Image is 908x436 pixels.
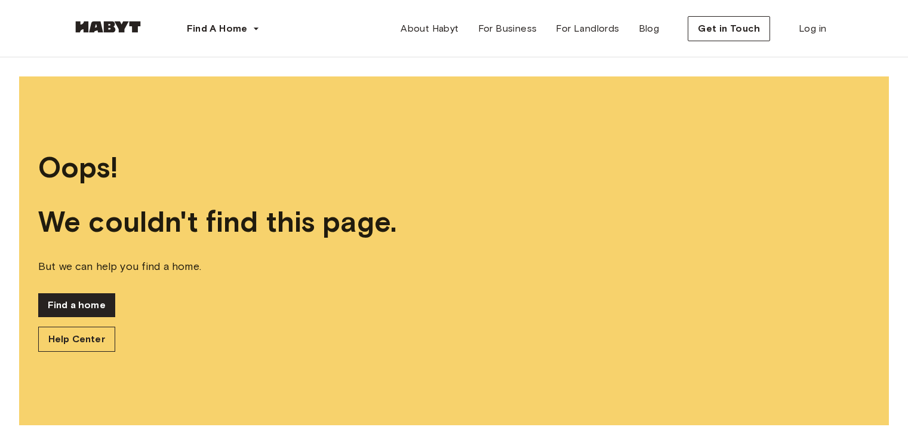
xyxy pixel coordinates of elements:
span: Log in [799,22,826,36]
span: Blog [639,22,660,36]
img: Habyt [72,21,144,33]
button: Get in Touch [688,16,770,41]
a: Log in [789,17,836,41]
a: Find a home [38,293,115,317]
button: Find A Home [177,17,269,41]
span: We couldn't find this page. [38,204,870,240]
span: For Business [478,22,537,36]
span: About Habyt [401,22,458,36]
a: About Habyt [391,17,468,41]
a: For Landlords [546,17,629,41]
a: For Business [469,17,547,41]
span: Find A Home [187,22,248,36]
span: Get in Touch [698,22,760,36]
span: Oops! [38,150,870,185]
a: Help Center [38,327,115,352]
span: For Landlords [556,22,619,36]
span: But we can help you find a home. [38,259,870,274]
a: Blog [629,17,669,41]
